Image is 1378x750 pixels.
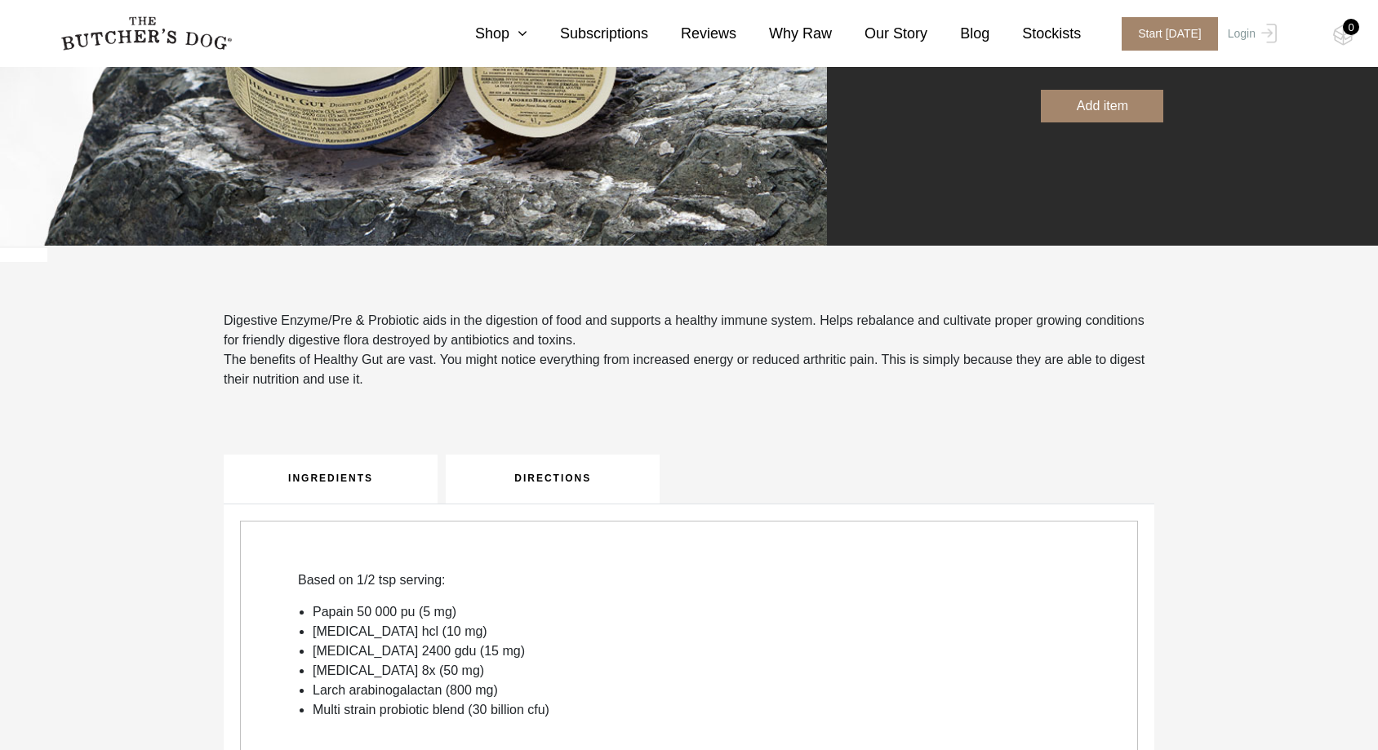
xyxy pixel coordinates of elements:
[527,23,648,45] a: Subscriptions
[1333,24,1354,46] img: TBD_Cart-Empty.png
[313,641,1096,661] li: [MEDICAL_DATA] 2400 gdu (15 mg)
[298,570,1096,590] p: Based on 1/2 tsp serving:
[313,661,1096,681] li: [MEDICAL_DATA] 8x (50 mg)
[989,23,1081,45] a: Stockists
[832,23,927,45] a: Our Story
[736,23,832,45] a: Why Raw
[224,350,1154,389] p: The benefits of Healthy Gut are vast. You might notice everything from increased energy or reduce...
[927,23,989,45] a: Blog
[313,681,1096,700] li: Larch arabinogalactan (800 mg)
[1224,17,1277,51] a: Login
[1122,17,1218,51] span: Start [DATE]
[313,700,1096,720] li: Multi strain probiotic blend (30 billion cfu)
[1041,90,1163,122] button: Add item
[313,602,1096,622] li: Papain 50 000 pu (5 mg)
[313,622,1096,641] li: [MEDICAL_DATA] hcl (10 mg)
[446,455,660,504] a: DIRECTIONS
[1105,17,1224,51] a: Start [DATE]
[442,23,527,45] a: Shop
[224,455,438,504] a: INGREDIENTS
[1343,19,1359,35] div: 0
[648,23,736,45] a: Reviews
[224,311,1154,350] p: Digestive Enzyme/Pre & Probiotic aids in the digestion of food and supports a healthy immune syst...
